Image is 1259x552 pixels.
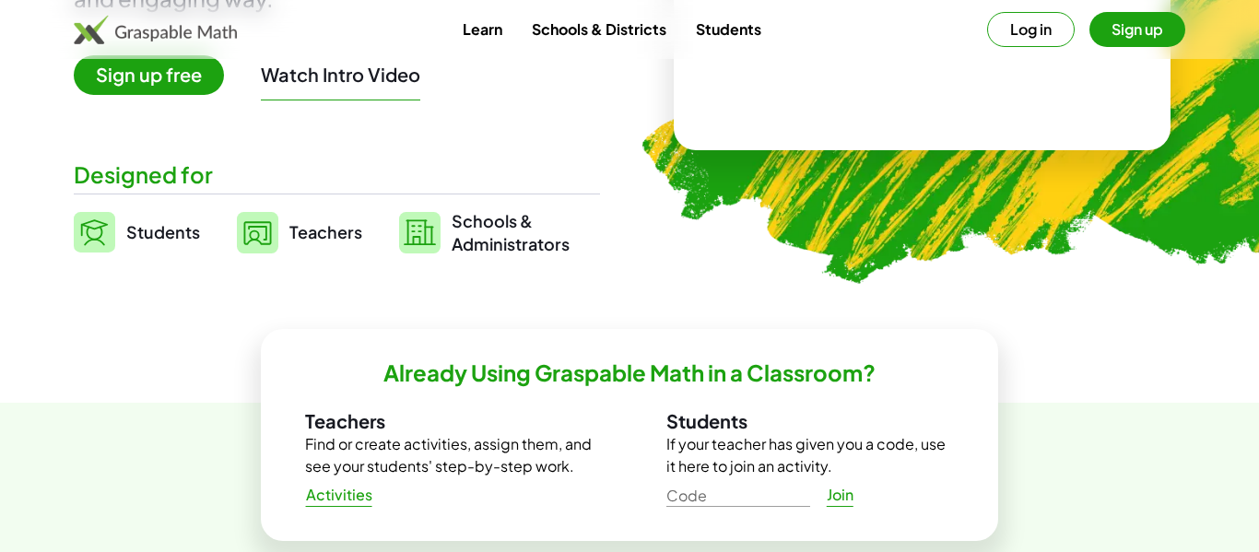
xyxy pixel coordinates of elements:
a: Join [810,478,869,511]
a: Schools &Administrators [399,209,570,255]
p: Find or create activities, assign them, and see your students' step-by-step work. [305,433,593,477]
h2: Already Using Graspable Math in a Classroom? [383,358,876,387]
span: Schools & Administrators [452,209,570,255]
button: Watch Intro Video [261,63,420,87]
button: Sign up [1089,12,1185,47]
a: Students [681,12,776,46]
img: svg%3e [237,212,278,253]
div: Designed for [74,159,600,190]
a: Activities [290,478,387,511]
span: Sign up free [74,55,224,95]
p: If your teacher has given you a code, use it here to join an activity. [666,433,954,477]
a: Students [74,209,200,255]
button: Log in [987,12,1075,47]
a: Teachers [237,209,362,255]
span: Students [126,221,200,242]
span: Activities [305,486,372,505]
img: svg%3e [399,212,441,253]
span: Teachers [289,221,362,242]
a: Learn [448,12,517,46]
a: Schools & Districts [517,12,681,46]
h3: Teachers [305,409,593,433]
img: svg%3e [74,212,115,253]
span: Join [826,486,853,505]
h3: Students [666,409,954,433]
